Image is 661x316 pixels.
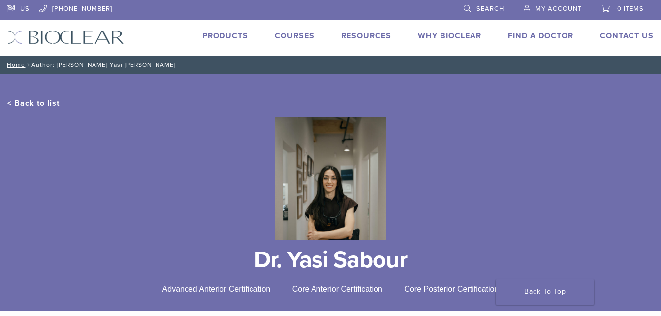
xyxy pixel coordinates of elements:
[341,31,391,41] a: Resources
[508,31,573,41] a: Find A Doctor
[418,31,481,41] a: Why Bioclear
[275,117,386,240] img: Bioclear
[617,5,644,13] span: 0 items
[7,248,654,272] h1: Dr. Yasi Sabour
[202,31,248,41] a: Products
[25,63,31,67] span: /
[4,62,25,68] a: Home
[275,31,315,41] a: Courses
[600,31,654,41] a: Contact Us
[292,285,382,293] span: Core Anterior Certification
[496,279,594,305] a: Back To Top
[162,285,271,293] span: Advanced Anterior Certification
[404,285,499,293] span: Core Posterior Certification
[535,5,582,13] span: My Account
[7,30,124,44] img: Bioclear
[7,98,60,108] a: < Back to list
[476,5,504,13] span: Search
